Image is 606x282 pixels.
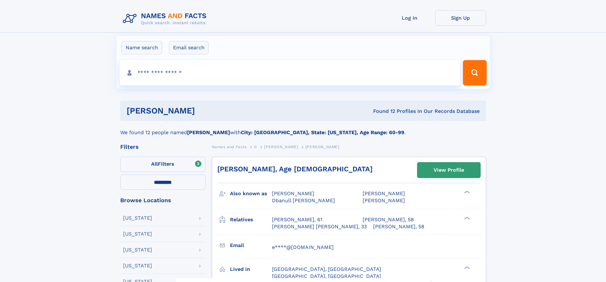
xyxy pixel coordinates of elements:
[463,265,470,270] div: ❯
[123,263,152,268] div: [US_STATE]
[230,240,272,251] h3: Email
[151,161,158,167] span: All
[305,145,339,149] span: [PERSON_NAME]
[123,247,152,252] div: [US_STATE]
[272,273,381,279] span: [GEOGRAPHIC_DATA], [GEOGRAPHIC_DATA]
[272,197,335,203] span: Dbanull [PERSON_NAME]
[230,188,272,199] h3: Also known as
[212,143,247,151] a: Names and Facts
[123,216,152,221] div: [US_STATE]
[264,143,298,151] a: [PERSON_NAME]
[434,163,464,177] div: View Profile
[120,157,205,172] label: Filters
[363,190,405,196] span: [PERSON_NAME]
[254,143,257,151] a: O
[120,10,212,27] img: Logo Names and Facts
[384,10,435,26] a: Log In
[120,60,460,86] input: search input
[123,231,152,237] div: [US_STATE]
[435,10,486,26] a: Sign Up
[169,41,209,54] label: Email search
[373,223,424,230] a: [PERSON_NAME], 58
[284,108,480,115] div: Found 12 Profiles In Our Records Database
[363,216,414,223] a: [PERSON_NAME], 58
[272,266,381,272] span: [GEOGRAPHIC_DATA], [GEOGRAPHIC_DATA]
[187,129,230,135] b: [PERSON_NAME]
[120,121,486,136] div: We found 12 people named with .
[230,264,272,275] h3: Lived in
[272,216,322,223] a: [PERSON_NAME], 61
[417,162,480,178] a: View Profile
[217,165,373,173] a: [PERSON_NAME], Age [DEMOGRAPHIC_DATA]
[463,190,470,194] div: ❯
[230,214,272,225] h3: Relatives
[463,60,486,86] button: Search Button
[254,145,257,149] span: O
[122,41,162,54] label: Name search
[241,129,404,135] b: City: [GEOGRAPHIC_DATA], State: [US_STATE], Age Range: 60-99
[127,107,284,115] h1: [PERSON_NAME]
[272,190,314,196] span: [PERSON_NAME]
[264,145,298,149] span: [PERSON_NAME]
[463,216,470,220] div: ❯
[120,197,205,203] div: Browse Locations
[272,223,367,230] a: [PERSON_NAME] [PERSON_NAME], 33
[363,197,405,203] span: [PERSON_NAME]
[120,144,205,150] div: Filters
